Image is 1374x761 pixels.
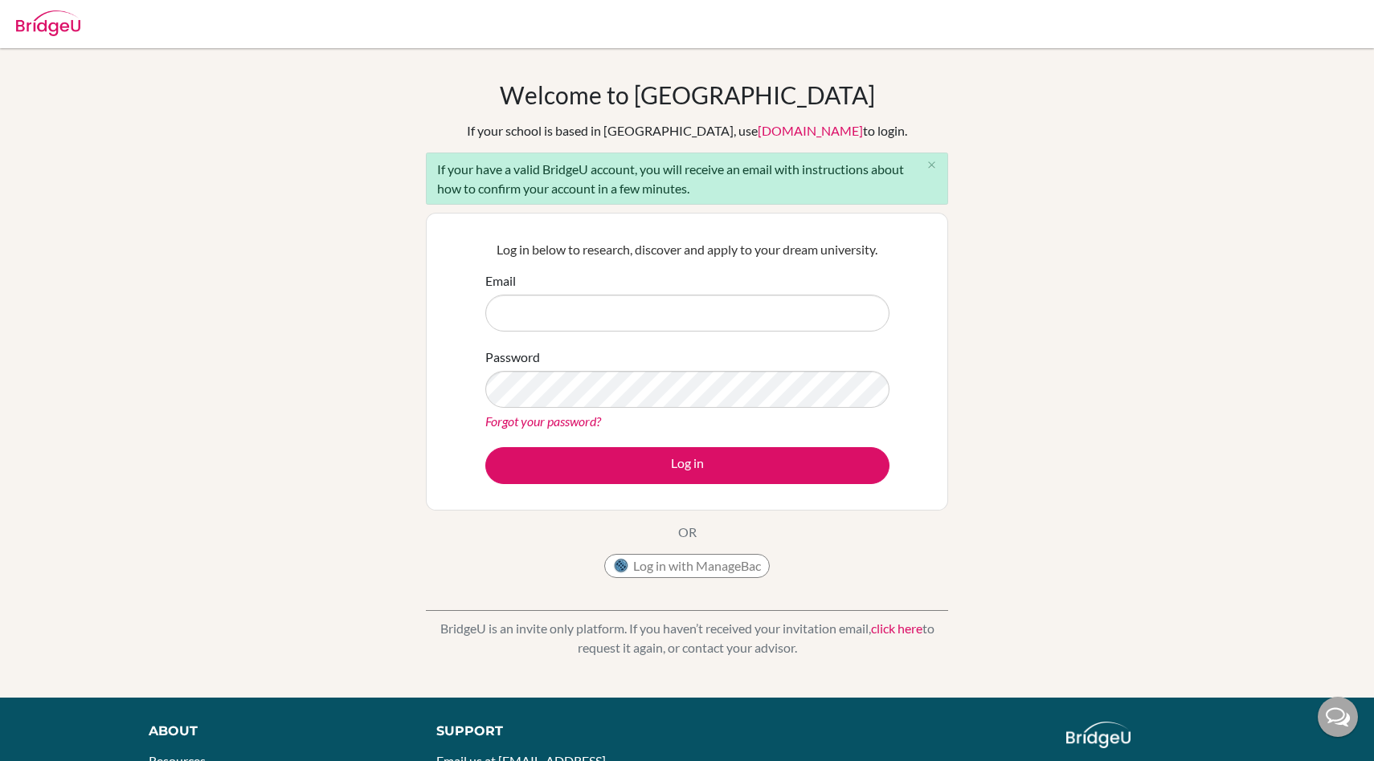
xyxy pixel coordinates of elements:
[1066,722,1131,748] img: logo_white@2x-f4f0deed5e89b7ecb1c2cc34c3e3d731f90f0f143d5ea2071677605dd97b5244.png
[758,123,863,138] a: [DOMAIN_NAME]
[915,153,947,177] button: Close
[678,523,697,542] p: OR
[500,80,875,109] h1: Welcome to [GEOGRAPHIC_DATA]
[485,348,540,367] label: Password
[426,619,948,657] p: BridgeU is an invite only platform. If you haven’t received your invitation email, to request it ...
[485,240,889,259] p: Log in below to research, discover and apply to your dream university.
[871,621,922,636] a: click here
[485,271,516,291] label: Email
[926,159,938,171] i: close
[16,10,80,36] img: Bridge-U
[604,554,770,578] button: Log in with ManageBac
[485,447,889,484] button: Log in
[485,413,601,429] a: Forgot your password?
[467,121,907,140] div: If your school is based in [GEOGRAPHIC_DATA], use to login.
[436,722,669,741] div: Support
[149,722,400,741] div: About
[426,153,948,205] div: If your have a valid BridgeU account, you will receive an email with instructions about how to co...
